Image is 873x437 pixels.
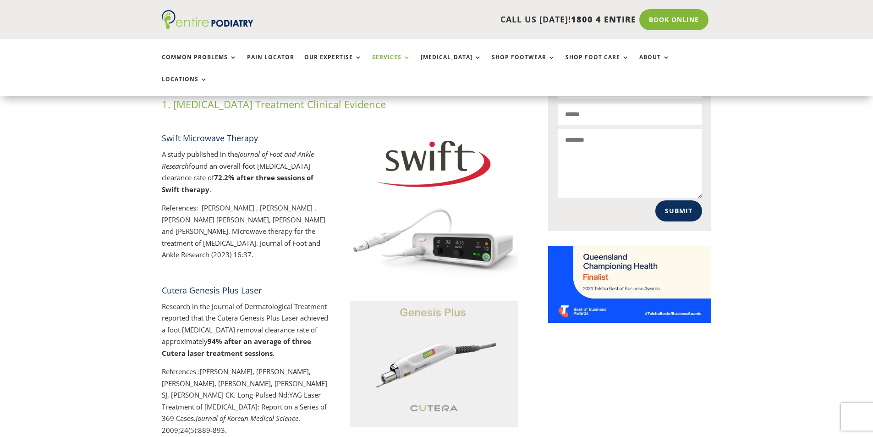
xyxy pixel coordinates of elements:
[162,22,253,31] a: Entire Podiatry
[162,202,330,261] p: References: [PERSON_NAME] , [PERSON_NAME] , [PERSON_NAME] [PERSON_NAME], [PERSON_NAME] and [PERSO...
[350,116,518,285] img: Swift microwave for removing plantar warts - does it hurt?
[162,149,330,202] p: A study published in the found an overall foot [MEDICAL_DATA] clearance rate of .
[350,301,518,427] img: Cutera GenesisPlus laser - best treatment for removing plantar warts
[492,54,555,74] a: Shop Footwear
[639,54,670,74] a: About
[162,337,311,358] strong: 94% after an average of three Cutera laser treatment sessions
[566,54,629,74] a: Shop Foot Care
[372,54,411,74] a: Services
[162,301,330,366] p: Research in the Journal of Dermatological Treatment reported that the Cutera Genesis Plus Laser a...
[548,246,711,323] img: Telstra Business Awards QLD State Finalist - Championing Health Category
[162,173,313,194] strong: 72.2% after three sessions of Swift therapy
[162,149,314,171] i: Journal of Foot and Ankle Research
[162,10,253,29] img: logo (1)
[162,285,518,301] h4: Cutera Genesis Plus Laser
[548,315,711,325] a: Telstra Business Awards QLD State Finalist - Championing Health Category
[196,414,298,423] i: Journal of Korean Medical Science
[162,76,208,96] a: Locations
[162,97,386,111] span: 1. [MEDICAL_DATA] Treatment Clinical Evidence
[639,9,708,30] a: Book Online
[162,54,237,74] a: Common Problems
[655,200,702,221] button: Submit
[162,367,200,376] span: References :
[304,54,362,74] a: Our Expertise
[421,54,482,74] a: [MEDICAL_DATA]
[571,14,636,25] span: 1800 4 ENTIRE
[247,54,294,74] a: Pain Locator
[289,14,636,26] p: CALL US [DATE]!
[162,133,330,149] h4: Swift Microwave Therapy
